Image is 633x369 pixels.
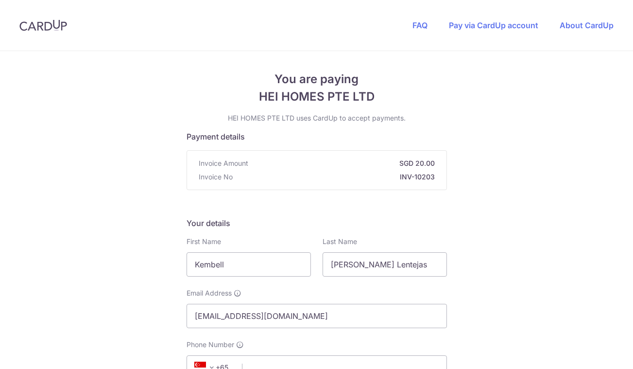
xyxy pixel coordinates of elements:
[187,288,232,298] span: Email Address
[237,172,435,182] strong: INV-10203
[187,252,311,277] input: First name
[187,340,234,350] span: Phone Number
[187,304,447,328] input: Email address
[199,158,248,168] span: Invoice Amount
[412,20,428,30] a: FAQ
[323,237,357,246] label: Last Name
[19,19,67,31] img: CardUp
[323,252,447,277] input: Last name
[252,158,435,168] strong: SGD 20.00
[187,70,447,88] span: You are paying
[449,20,538,30] a: Pay via CardUp account
[187,217,447,229] h5: Your details
[187,113,447,123] p: HEI HOMES PTE LTD uses CardUp to accept payments.
[187,131,447,142] h5: Payment details
[187,237,221,246] label: First Name
[187,88,447,105] span: HEI HOMES PTE LTD
[199,172,233,182] span: Invoice No
[560,20,614,30] a: About CardUp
